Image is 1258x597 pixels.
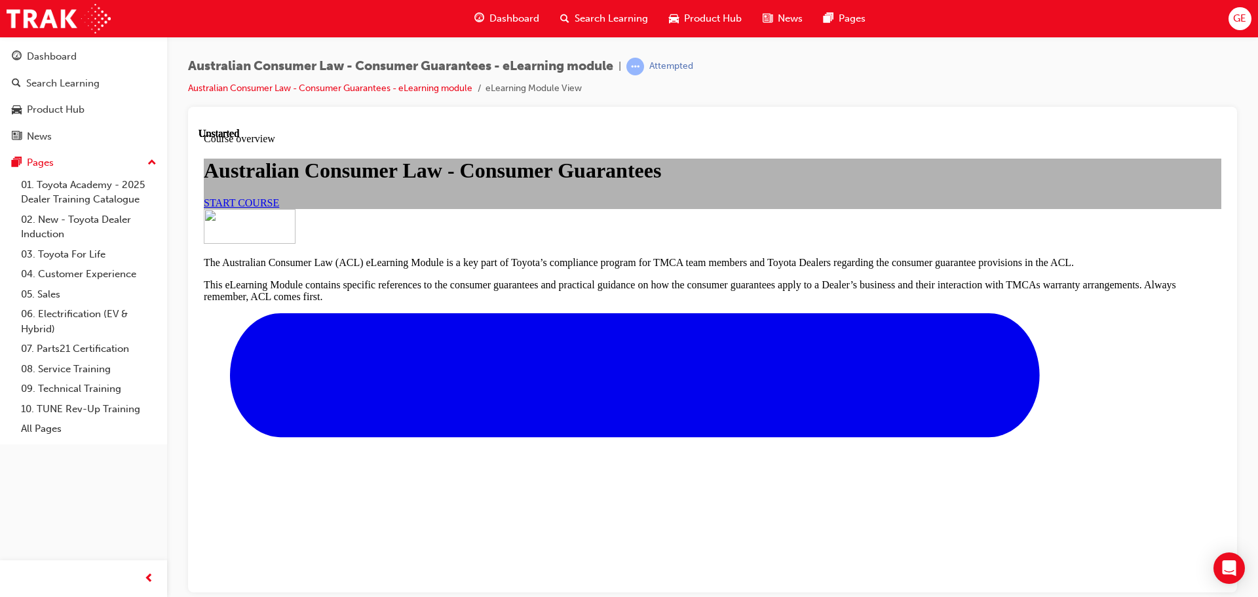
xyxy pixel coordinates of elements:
span: car-icon [669,10,679,27]
a: 03. Toyota For Life [16,244,162,265]
span: news-icon [12,131,22,143]
a: START COURSE [5,69,81,81]
button: DashboardSearch LearningProduct HubNews [5,42,162,151]
span: car-icon [12,104,22,116]
a: 10. TUNE Rev-Up Training [16,399,162,419]
span: news-icon [763,10,772,27]
a: 02. New - Toyota Dealer Induction [16,210,162,244]
a: 06. Electrification (EV & Hybrid) [16,304,162,339]
a: 04. Customer Experience [16,264,162,284]
a: 07. Parts21 Certification [16,339,162,359]
span: pages-icon [824,10,833,27]
a: All Pages [16,419,162,439]
span: GE [1233,11,1246,26]
p: The Australian Consumer Law (ACL) eLearning Module is a key part of Toyota’s compliance program f... [5,129,1023,141]
div: Dashboard [27,49,77,64]
div: News [27,129,52,144]
img: Trak [7,4,111,33]
p: This eLearning Module contains specific references to the consumer guarantees and practical guida... [5,151,1023,175]
a: 09. Technical Training [16,379,162,399]
h1: Australian Consumer Law - Consumer Guarantees [5,31,1023,55]
a: Dashboard [5,45,162,69]
div: Search Learning [26,76,100,91]
a: pages-iconPages [813,5,876,32]
span: News [778,11,803,26]
span: up-icon [147,155,157,172]
a: guage-iconDashboard [464,5,550,32]
span: Pages [839,11,866,26]
a: Product Hub [5,98,162,122]
a: News [5,125,162,149]
div: Open Intercom Messenger [1213,552,1245,584]
a: 05. Sales [16,284,162,305]
span: pages-icon [12,157,22,169]
a: Search Learning [5,71,162,96]
span: Australian Consumer Law - Consumer Guarantees - eLearning module [188,59,613,74]
a: Australian Consumer Law - Consumer Guarantees - eLearning module [188,83,472,94]
div: Attempted [649,60,693,73]
span: search-icon [12,78,21,90]
a: 08. Service Training [16,359,162,379]
div: Product Hub [27,102,85,117]
span: guage-icon [474,10,484,27]
a: news-iconNews [752,5,813,32]
span: Search Learning [575,11,648,26]
button: Pages [5,151,162,175]
div: Pages [27,155,54,170]
span: guage-icon [12,51,22,63]
li: eLearning Module View [486,81,582,96]
button: GE [1229,7,1251,30]
a: 01. Toyota Academy - 2025 Dealer Training Catalogue [16,175,162,210]
a: car-iconProduct Hub [658,5,752,32]
span: Dashboard [489,11,539,26]
span: learningRecordVerb_ATTEMPT-icon [626,58,644,75]
span: | [619,59,621,74]
a: search-iconSearch Learning [550,5,658,32]
span: search-icon [560,10,569,27]
span: prev-icon [144,571,154,587]
span: Course overview [5,5,77,16]
span: Product Hub [684,11,742,26]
